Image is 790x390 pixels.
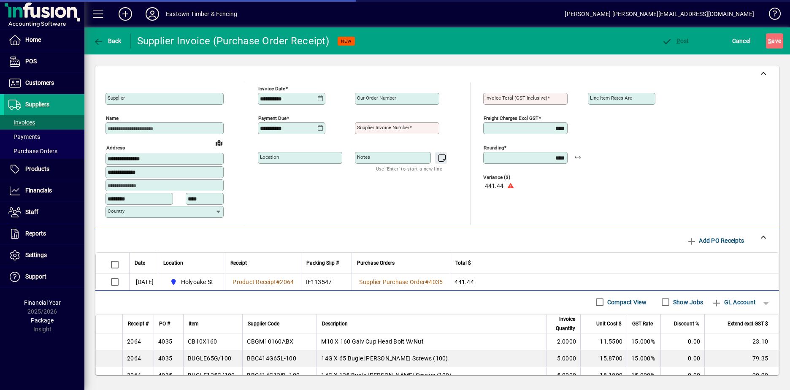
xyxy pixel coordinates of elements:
mat-label: Name [106,115,119,121]
mat-label: Invoice date [258,86,285,92]
td: 5.0000 [547,367,580,384]
button: Back [91,33,124,49]
span: Description [322,319,348,328]
span: Total $ [455,258,471,268]
span: -441.44 [483,183,503,190]
div: Receipt [230,258,296,268]
td: IF113547 [301,274,352,290]
button: Add [112,6,139,22]
span: Discount % [674,319,699,328]
div: Packing Slip # [306,258,346,268]
td: 2064 [122,333,154,350]
a: View on map [212,136,226,149]
td: CBGM10160ABX [242,333,317,350]
span: Supplier Code [248,319,279,328]
span: [DATE] [136,278,154,286]
span: Supplier Purchase Order [359,279,425,285]
a: Staff [4,202,84,223]
a: Supplier Purchase Order#4035 [356,277,446,287]
app-page-header-button: Back [84,33,131,49]
div: BUGLE65G/100 [188,354,231,363]
span: P [676,38,680,44]
span: Cancel [732,34,751,48]
a: Customers [4,73,84,94]
div: Total $ [455,258,768,268]
a: Purchase Orders [4,144,84,158]
span: Extend excl GST $ [728,319,768,328]
label: Show Jobs [671,298,703,306]
mat-label: Supplier invoice number [357,125,409,130]
span: Financial Year [24,299,61,306]
td: 90.90 [704,367,779,384]
span: Financials [25,187,52,194]
span: Add PO Receipts [687,234,744,247]
mat-label: Country [108,208,124,214]
td: 4035 [154,333,183,350]
div: Eastown Timber & Fencing [166,7,237,21]
span: Package [31,317,54,324]
span: GL Account [712,295,756,309]
a: Financials [4,180,84,201]
span: Support [25,273,46,280]
a: Products [4,159,84,180]
td: 4035 [154,367,183,384]
td: 79.35 [704,350,779,367]
td: 2064 [122,350,154,367]
td: 0.00 [660,367,704,384]
span: Products [25,165,49,172]
td: BBC414G65L-100 [242,350,317,367]
button: GL Account [707,295,760,310]
span: 4035 [429,279,443,285]
td: 2.0000 [547,333,580,350]
a: POS [4,51,84,72]
span: Receipt # [128,319,149,328]
div: Supplier Invoice (Purchase Order Receipt) [137,34,329,48]
mat-label: Rounding [484,145,504,151]
mat-label: Line item rates are [590,95,632,101]
span: Unit Cost $ [596,319,622,328]
div: CB10X160 [188,337,217,346]
span: Staff [25,209,38,215]
span: Holyoake St [181,278,214,286]
mat-label: Location [260,154,279,160]
span: Invoices [8,119,35,126]
span: Purchase Orders [357,258,395,268]
span: # [276,279,280,285]
button: Save [766,33,783,49]
mat-label: Supplier [108,95,125,101]
td: BBC414G125L-100 [242,367,317,384]
button: Cancel [730,33,753,49]
span: ost [662,38,689,44]
span: S [768,38,771,44]
a: Support [4,266,84,287]
button: Add PO Receipts [683,233,747,248]
mat-label: Freight charges excl GST [484,115,538,121]
span: Payments [8,133,40,140]
td: 15.000% [627,367,660,384]
div: [PERSON_NAME] [PERSON_NAME][EMAIL_ADDRESS][DOMAIN_NAME] [565,7,754,21]
td: 15.000% [627,350,660,367]
span: Suppliers [25,101,49,108]
td: 4035 [154,350,183,367]
label: Compact View [606,298,647,306]
span: Date [135,258,145,268]
td: 5.0000 [547,350,580,367]
span: Variance ($) [483,175,534,180]
span: Back [93,38,122,44]
mat-label: Notes [357,154,370,160]
div: Date [135,258,153,268]
a: Product Receipt#2064 [230,277,297,287]
td: M10 X 160 Galv Cup Head Bolt W/Nut [317,333,547,350]
span: Holyoake St [167,277,216,287]
span: Location [163,258,183,268]
a: Reports [4,223,84,244]
td: 15.000% [627,333,660,350]
td: 18.1800 [580,367,627,384]
mat-label: Payment due [258,115,287,121]
td: 441.44 [450,274,779,290]
span: Receipt [230,258,247,268]
a: Knowledge Base [763,2,779,29]
a: Invoices [4,115,84,130]
mat-label: Our order number [357,95,396,101]
a: Home [4,30,84,51]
